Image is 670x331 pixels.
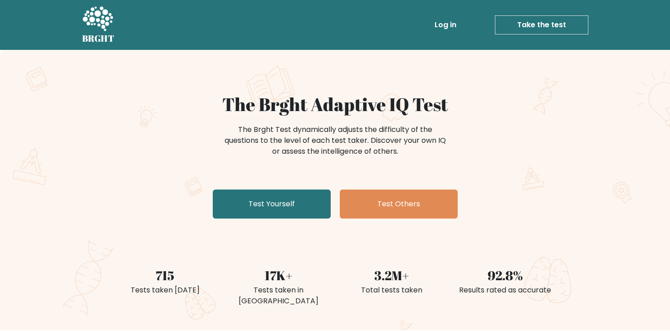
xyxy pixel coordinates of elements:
h1: The Brght Adaptive IQ Test [114,93,557,115]
div: Results rated as accurate [454,285,557,296]
div: Total tests taken [341,285,443,296]
div: Tests taken in [GEOGRAPHIC_DATA] [227,285,330,307]
div: Tests taken [DATE] [114,285,216,296]
a: Log in [431,16,460,34]
div: 3.2M+ [341,266,443,285]
a: Test Yourself [213,190,331,219]
div: 17K+ [227,266,330,285]
div: The Brght Test dynamically adjusts the difficulty of the questions to the level of each test take... [222,124,449,157]
div: 715 [114,266,216,285]
a: BRGHT [82,4,115,46]
h5: BRGHT [82,33,115,44]
a: Take the test [495,15,588,34]
div: 92.8% [454,266,557,285]
a: Test Others [340,190,458,219]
